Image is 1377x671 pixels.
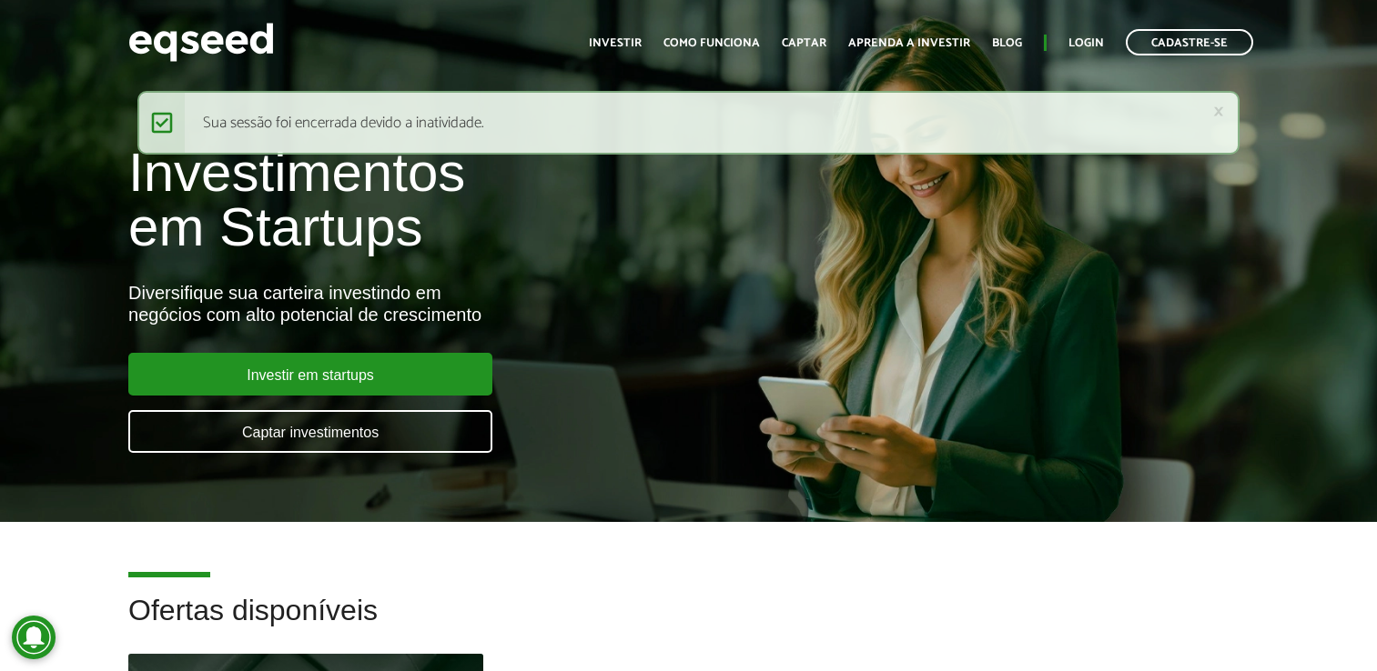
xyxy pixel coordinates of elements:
a: Investir [589,37,642,49]
h2: Ofertas disponíveis [128,595,1249,654]
a: Captar investimentos [128,410,492,453]
a: Aprenda a investir [848,37,970,49]
div: Sua sessão foi encerrada devido a inatividade. [137,91,1239,155]
a: Cadastre-se [1126,29,1253,55]
a: Captar [782,37,826,49]
a: Investir em startups [128,353,492,396]
div: Diversifique sua carteira investindo em negócios com alto potencial de crescimento [128,282,790,325]
a: × [1213,102,1224,121]
h1: Investimentos em Startups [128,145,790,255]
a: Login [1068,37,1104,49]
a: Como funciona [663,37,760,49]
a: Blog [992,37,1022,49]
img: EqSeed [128,18,274,66]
